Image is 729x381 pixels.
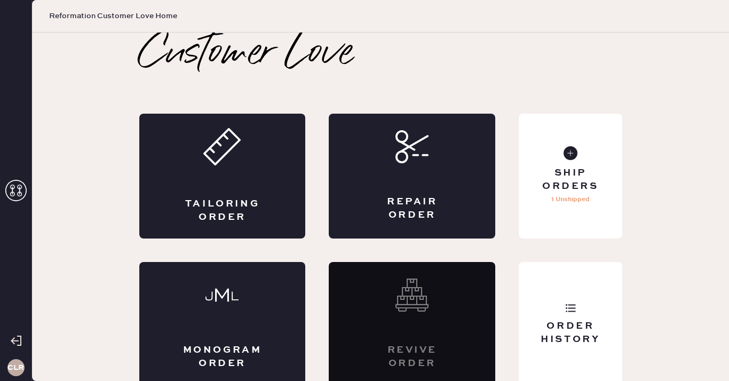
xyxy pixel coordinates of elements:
div: Revive order [371,344,453,370]
div: Ship Orders [527,166,613,193]
div: Monogram Order [182,344,263,370]
h2: Customer Love [139,33,353,75]
h3: CLR [7,364,24,371]
iframe: Front Chat [678,333,724,379]
div: Repair Order [371,195,453,222]
p: 1 Unshipped [551,193,590,206]
div: Order History [527,320,613,346]
span: Reformation Customer Love Home [49,11,177,21]
div: Tailoring Order [182,197,263,224]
